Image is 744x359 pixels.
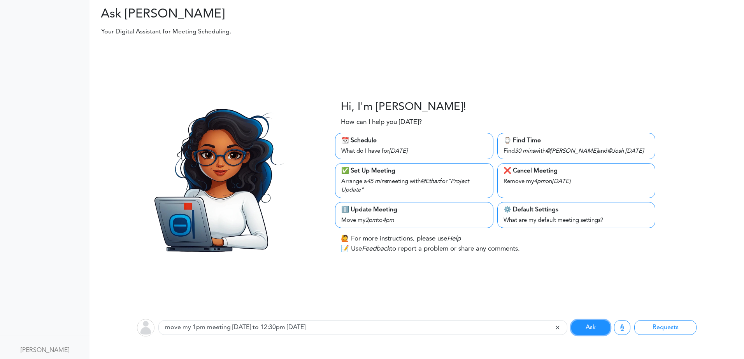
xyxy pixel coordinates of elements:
[625,148,644,154] i: [DATE]
[341,136,487,145] div: 📆 Schedule
[341,176,487,195] div: Arrange a meeting with for
[341,166,487,176] div: ✅ Set Up Meeting
[421,179,440,185] i: @Ethan
[504,214,649,225] div: What are my default meeting settings?
[341,244,520,254] p: 📝 Use to report a problem or share any comments.
[447,235,461,242] i: Help
[546,148,598,154] i: @[PERSON_NAME]
[504,136,649,145] div: ⌚️ Find Time
[341,214,487,225] div: Move my to
[1,341,89,358] a: [PERSON_NAME]
[515,148,535,154] i: 30 mins
[389,148,407,154] i: [DATE]
[365,218,377,223] i: 2pm
[504,205,649,214] div: ⚙️ Default Settings
[137,319,154,336] img: user-off.png
[552,179,570,185] i: [DATE]
[504,145,649,156] div: Find with and
[95,7,411,22] h2: Ask [PERSON_NAME]
[96,27,554,37] p: Your Digital Assistant for Meeting Scheduling.
[571,320,610,335] button: Ask
[534,179,546,185] i: 4pm
[367,179,387,185] i: 45 mins
[383,218,394,223] i: 4pm
[362,246,390,252] i: Feedback
[504,166,649,176] div: ❌ Cancel Meeting
[132,93,300,261] img: Zara.png
[504,176,649,186] div: Remove my on
[341,101,466,114] h3: Hi, I'm [PERSON_NAME]!
[341,145,487,156] div: What do I have for
[341,117,422,127] p: How can I help you [DATE]?
[21,346,69,355] div: [PERSON_NAME]
[607,148,624,154] i: @Josh
[341,205,487,214] div: ℹ️ Update Meeting
[634,320,697,335] button: Requests
[341,234,461,244] p: 🙋 For more instructions, please use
